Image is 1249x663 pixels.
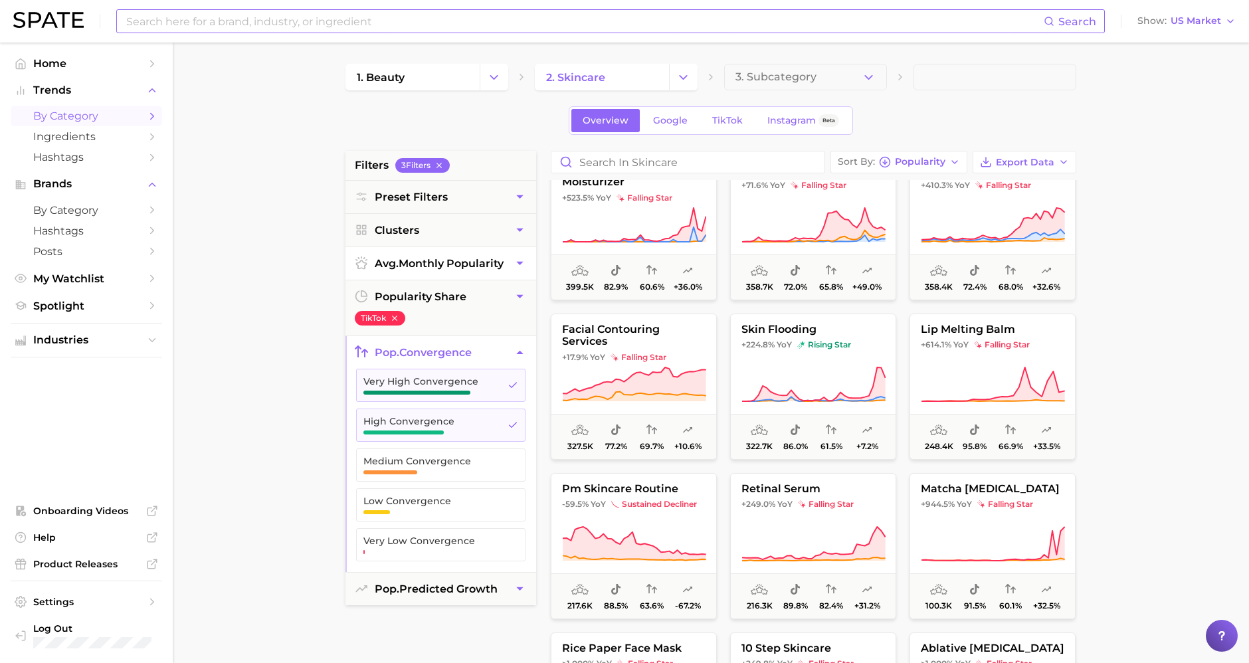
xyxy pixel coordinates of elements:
[345,181,536,213] button: Preset Filters
[617,193,672,203] span: falling star
[646,263,657,279] span: popularity convergence: High Convergence
[571,582,589,598] span: average monthly popularity: Low Popularity
[1134,13,1239,30] button: ShowUS Market
[910,473,1076,619] button: matcha [MEDICAL_DATA]+944.5% YoYfalling starfalling star100.3k91.5%60.1%+32.5%
[751,582,768,598] span: average monthly popularity: Low Popularity
[999,282,1023,292] span: 68.0%
[747,601,773,611] span: 216.3k
[895,158,945,165] span: Popularity
[640,442,664,451] span: 69.7%
[790,582,801,598] span: popularity share: TikTok
[797,341,805,349] img: rising star
[611,423,621,438] span: popularity share: TikTok
[363,535,497,546] span: Very Low Convergence
[741,339,775,349] span: +224.8%
[33,245,140,258] span: Posts
[11,618,162,652] a: Log out. Currently logged in with e-mail ykkim110@cosrx.co.kr.
[604,282,628,292] span: 82.9%
[375,257,399,270] abbr: average
[653,115,688,126] span: Google
[33,151,140,163] span: Hashtags
[611,263,621,279] span: popularity share: TikTok
[862,423,872,438] span: popularity predicted growth: Uncertain
[375,583,399,595] abbr: popularity index
[551,324,716,348] span: facial contouring services
[562,193,594,203] span: +523.5%
[741,499,775,509] span: +249.0%
[999,601,1022,611] span: 60.1%
[910,324,1075,335] span: lip melting balm
[355,157,389,173] span: filters
[973,151,1076,173] button: Export Data
[1005,423,1016,438] span: popularity convergence: High Convergence
[730,314,896,460] button: skin flooding+224.8% YoYrising starrising star322.7k86.0%61.5%+7.2%
[731,324,896,335] span: skin flooding
[974,341,982,349] img: falling star
[777,499,793,510] span: YoY
[1005,582,1016,598] span: popularity convergence: High Convergence
[611,352,666,363] span: falling star
[611,353,619,361] img: falling star
[11,527,162,547] a: Help
[964,601,986,611] span: 91.5%
[674,442,702,451] span: +10.6%
[1171,17,1221,25] span: US Market
[674,282,702,292] span: +36.0%
[551,473,717,619] button: pm skincare routine-59.5% YoYsustained declinersustained decliner217.6k88.5%63.6%-67.2%
[791,180,846,191] span: falling star
[562,352,588,362] span: +17.9%
[1005,263,1016,279] span: popularity convergence: High Convergence
[11,200,162,221] a: by Category
[820,442,842,451] span: 61.5%
[783,442,808,451] span: 86.0%
[345,247,536,280] button: avg.monthly popularity
[751,263,768,279] span: average monthly popularity: Low Popularity
[701,109,754,132] a: TikTok
[819,282,843,292] span: 65.8%
[611,582,621,598] span: popularity share: TikTok
[33,84,140,96] span: Trends
[33,178,140,190] span: Brands
[357,71,405,84] span: 1. beauty
[731,642,896,654] span: 10 step skincare
[33,558,140,570] span: Product Releases
[345,214,536,246] button: Clusters
[535,64,669,90] a: 2. skincare
[551,314,717,460] button: facial contouring services+17.9% YoYfalling starfalling star327.5k77.2%69.7%+10.6%
[930,263,947,279] span: average monthly popularity: Low Popularity
[777,339,792,350] span: YoY
[1032,282,1060,292] span: +32.6%
[830,151,967,173] button: Sort ByPopularity
[826,423,836,438] span: popularity convergence: High Convergence
[767,115,816,126] span: Instagram
[596,193,611,203] span: YoY
[33,57,140,70] span: Home
[646,582,657,598] span: popularity convergence: High Convergence
[33,596,140,608] span: Settings
[375,583,498,595] span: predicted growth
[963,442,987,451] span: 95.8%
[910,314,1076,460] button: lip melting balm+614.1% YoYfalling starfalling star248.4k95.8%66.9%+33.5%
[11,554,162,574] a: Product Releases
[854,601,880,611] span: +31.2%
[798,500,806,508] img: falling star
[682,423,693,438] span: popularity predicted growth: Very Likely
[862,582,872,598] span: popularity predicted growth: Likely
[822,115,835,126] span: Beta
[33,300,140,312] span: Spotlight
[551,483,716,495] span: pm skincare routine
[1041,582,1052,598] span: popularity predicted growth: Uncertain
[566,282,594,292] span: 399.5k
[11,592,162,612] a: Settings
[756,109,850,132] a: InstagramBeta
[590,352,605,363] span: YoY
[375,290,466,303] span: popularity share
[712,115,743,126] span: TikTok
[551,642,716,654] span: rice paper face mask
[977,500,985,508] img: falling star
[856,442,878,451] span: +7.2%
[11,147,162,167] a: Hashtags
[790,263,801,279] span: popularity share: TikTok
[567,601,593,611] span: 217.6k
[975,180,1031,191] span: falling star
